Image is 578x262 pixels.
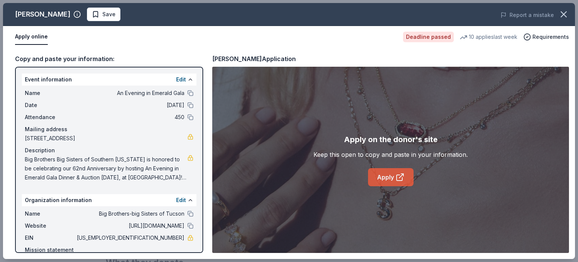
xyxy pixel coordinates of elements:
[532,32,569,41] span: Requirements
[403,32,454,42] div: Deadline passed
[25,101,75,110] span: Date
[102,10,116,19] span: Save
[75,113,184,122] span: 450
[75,221,184,230] span: [URL][DOMAIN_NAME]
[22,194,196,206] div: Organization information
[523,32,569,41] button: Requirements
[460,32,517,41] div: 10 applies last week
[75,101,184,110] span: [DATE]
[75,209,184,218] span: Big Brothers-big Sisters of Tucson
[87,8,120,21] button: Save
[75,233,184,242] span: [US_EMPLOYER_IDENTIFICATION_NUMBER]
[75,89,184,98] span: An Evening in Emerald Gala
[22,74,196,86] div: Event information
[15,54,203,64] div: Copy and paste your information:
[176,196,186,205] button: Edit
[25,233,75,242] span: EIN
[500,11,554,20] button: Report a mistake
[25,113,75,122] span: Attendance
[368,168,414,186] a: Apply
[25,245,193,254] div: Mission statement
[344,133,438,146] div: Apply on the donor's site
[176,75,186,84] button: Edit
[25,221,75,230] span: Website
[15,8,70,20] div: [PERSON_NAME]
[25,89,75,98] span: Name
[25,134,187,143] span: [STREET_ADDRESS]
[25,146,193,155] div: Description
[212,54,296,64] div: [PERSON_NAME] Application
[25,209,75,218] span: Name
[313,150,468,159] div: Keep this open to copy and paste in your information.
[25,125,193,134] div: Mailing address
[25,155,187,182] span: Big Brothers Big Sisters of Southern [US_STATE] is honored to be celebrating our 62nd Anniversary...
[15,29,48,45] button: Apply online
